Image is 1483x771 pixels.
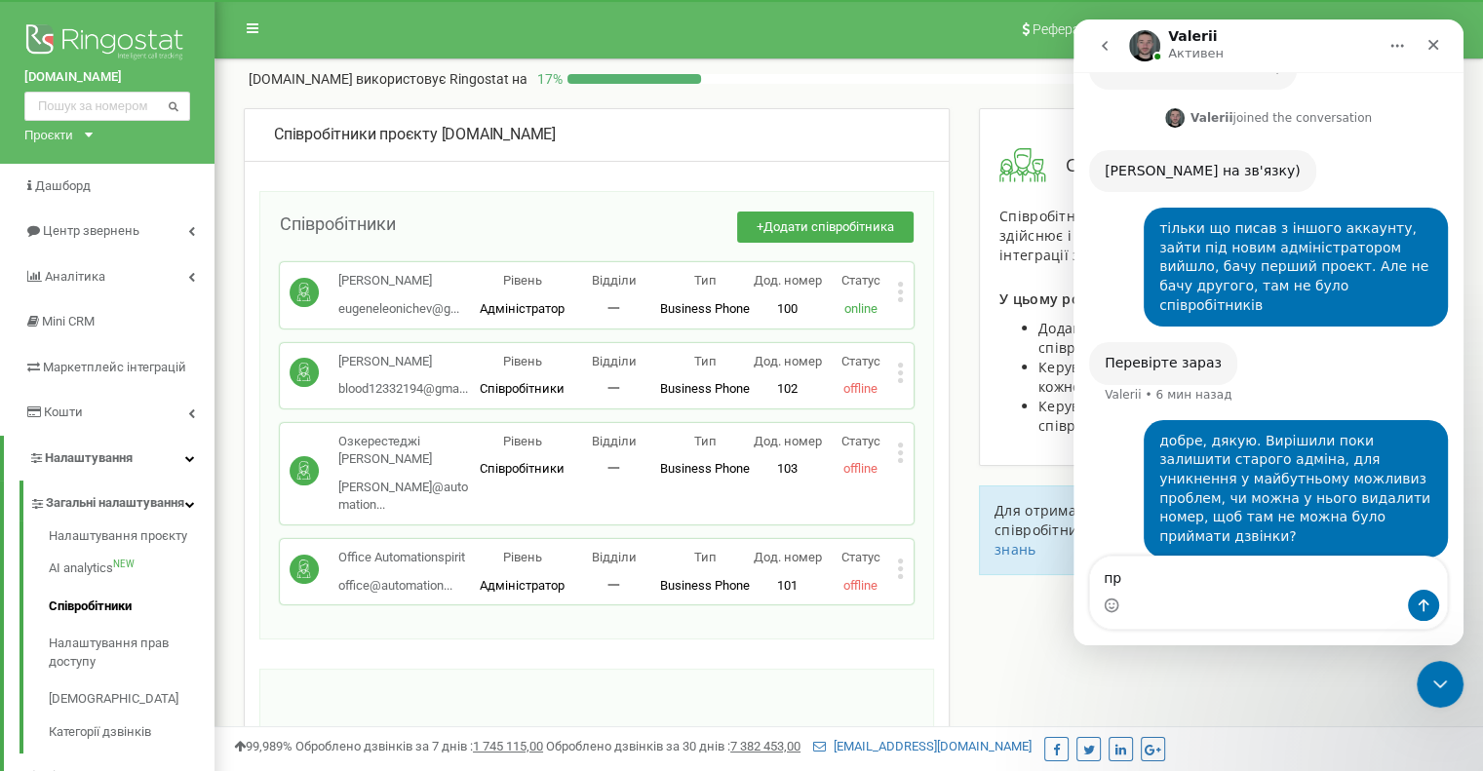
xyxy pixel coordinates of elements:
p: 101 [751,577,824,596]
span: Дод. номер [753,273,821,288]
a: бази знань [995,520,1299,559]
span: Відділи [592,354,637,368]
button: +Додати співробітника [737,212,914,244]
span: Дод. номер [753,550,821,564]
span: Для отримання інструкції з управління співробітниками проєкту перейдіть до [995,501,1270,539]
span: Відділи [592,434,637,448]
span: Тип [694,550,717,564]
a: [DOMAIN_NAME] [24,68,190,87]
a: [EMAIL_ADDRESS][DOMAIN_NAME] [813,739,1032,753]
p: 100 [751,300,824,319]
a: Категорії дзвінків [49,718,215,742]
a: Загальні налаштування [29,481,215,520]
span: 一 [607,578,620,593]
span: Рівень [503,434,542,448]
span: Тип [694,434,717,448]
span: Статус [840,273,879,288]
span: Відділи [592,273,637,288]
span: Співробітник - це користувач проєкту, який здійснює і приймає виклики і бере участь в інтеграції ... [999,207,1308,264]
span: Співробітники [480,461,565,476]
span: Співробітники [480,381,565,396]
u: 7 382 453,00 [730,739,800,753]
span: У цьому розділі у вас є можливість: [999,289,1259,308]
span: 一 [607,301,620,316]
span: online [843,301,877,316]
span: Mini CRM [42,314,95,328]
u: 1 745 115,00 [473,739,543,753]
img: Ringostat logo [24,19,190,68]
iframe: Intercom live chat [1417,661,1463,708]
span: Керувати правами доступу співробітників до проєкту. [1038,397,1228,435]
span: offline [843,461,878,476]
span: використовує Ringostat на [356,71,527,87]
span: Оброблено дзвінків за 30 днів : [546,739,800,753]
span: Співробітники [280,213,396,234]
span: Центр звернень [43,223,139,238]
span: Відділи [592,550,637,564]
p: [DOMAIN_NAME] [249,69,527,89]
span: Кошти [44,405,83,419]
a: [DEMOGRAPHIC_DATA] [49,680,215,718]
p: 103 [751,460,824,479]
a: Налаштування проєкту [49,527,215,551]
span: 一 [607,461,620,476]
p: 102 [751,380,824,399]
span: Додавати, редагувати і видаляти співробітників проєкту; [1038,319,1270,357]
span: Business Phone [660,301,750,316]
span: office@automation... [338,578,452,593]
span: Додати співробітника [763,219,894,234]
p: [PERSON_NAME] [338,272,459,290]
span: Адміністратор [480,301,565,316]
span: Налаштування [45,450,133,465]
span: Співробітники [1046,153,1191,178]
span: Статус [840,550,879,564]
input: Пошук за номером [24,92,190,121]
span: Дод. номер [753,434,821,448]
p: Озкерестеджі [PERSON_NAME] [338,433,477,469]
span: Статус [840,434,879,448]
span: Реферальна програма [1033,21,1177,37]
span: Оброблено дзвінків за 7 днів : [295,739,543,753]
span: Керувати SIP акаунтами і номерами кожного співробітника; [1038,358,1291,396]
span: [PERSON_NAME]@automation... [338,480,468,513]
span: Аналiтика [45,269,105,284]
span: Рівень [503,550,542,564]
span: Маркетплейс інтеграцій [43,360,186,374]
a: Співробітники [49,588,215,626]
span: Рівень [503,273,542,288]
iframe: Intercom live chat [1073,19,1463,645]
p: [PERSON_NAME] [338,353,468,371]
span: Business Phone [660,578,750,593]
span: Статус [840,354,879,368]
span: Загальні налаштування [46,494,184,513]
span: Business Phone [660,461,750,476]
div: Проєкти [24,126,73,144]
